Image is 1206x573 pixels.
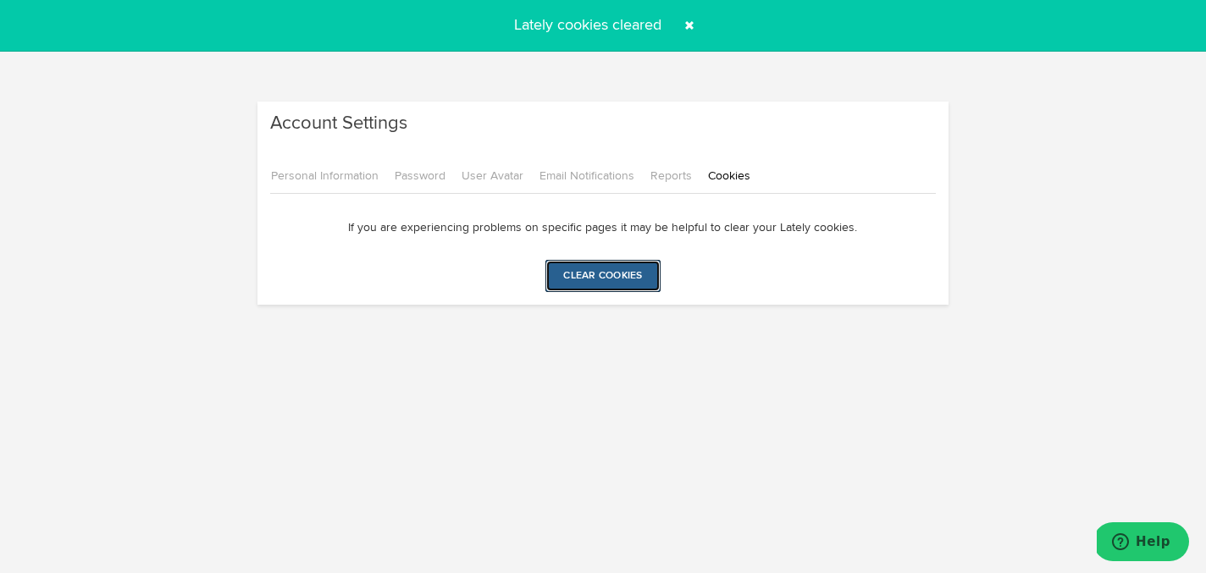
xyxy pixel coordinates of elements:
[394,158,459,194] a: Password
[545,260,660,292] input: Clear cookies
[270,110,937,137] h3: Account Settings
[1097,522,1189,565] iframe: Opens a widget where you can find more information
[650,158,705,194] a: Reports
[504,18,672,33] span: Lately cookies cleared
[707,158,764,193] a: Cookies
[328,219,879,236] p: If you are experiencing problems on specific pages it may be helpful to clear your Lately cookies.
[270,158,392,194] a: Personal Information
[539,158,648,194] a: Email Notifications
[461,158,537,194] a: User Avatar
